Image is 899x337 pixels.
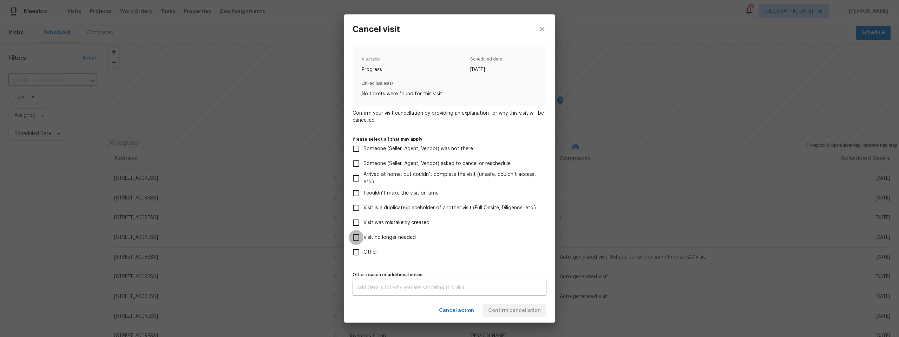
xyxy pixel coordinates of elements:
[436,304,477,317] button: Cancel action
[363,145,473,153] span: Someone (Seller, Agent, Vendor) was not there
[363,204,536,212] span: Visit is a duplicate/placeholder of another visit (Full Onsite, Diligence, etc.)
[362,90,538,97] span: No tickets were found for this visit
[470,56,502,66] span: Scheduled date
[439,306,474,315] span: Cancel action
[353,273,546,277] label: Other reason or additional notes
[353,24,400,34] h3: Cancel visit
[363,234,416,241] span: Visit no longer needed
[362,80,538,90] span: Linked issues(s)
[363,190,439,197] span: I couldn’t make the visit on time
[353,110,546,124] span: Confirm your visit cancellation by providing an explanation for why this visit will be cancelled.
[362,56,382,66] span: Visit type
[530,14,555,44] button: close
[353,137,546,141] label: Please select all that may apply
[363,249,377,256] span: Other
[470,66,502,73] span: [DATE]
[363,171,541,186] span: Arrived at home, but couldn’t complete the visit (unsafe, couldn’t access, etc.)
[362,66,382,73] span: Progress
[363,160,511,167] span: Someone (Seller, Agent, Vendor) asked to cancel or reschedule
[363,219,429,227] span: Visit was mistakenly created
